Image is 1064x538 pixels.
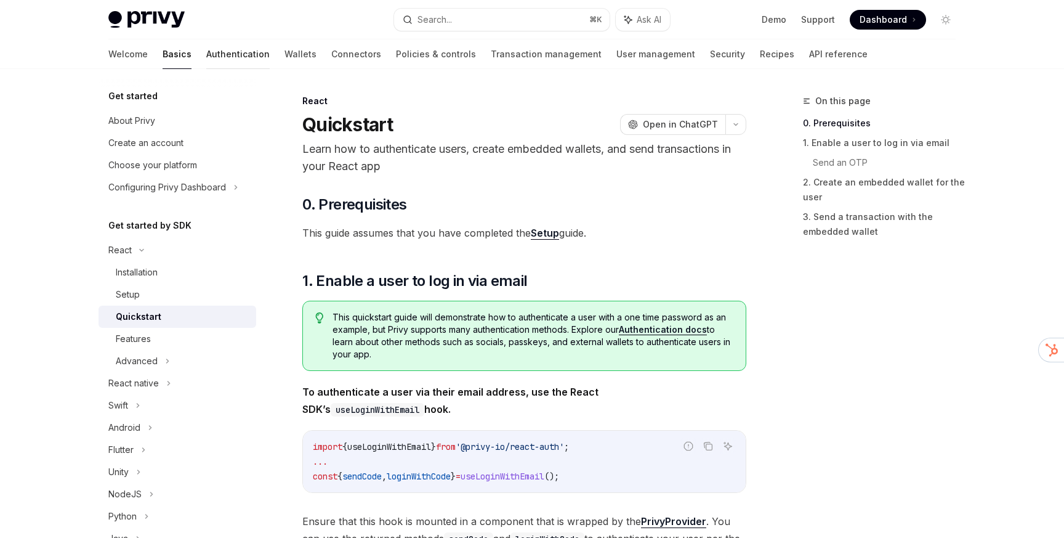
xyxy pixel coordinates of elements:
[720,438,736,454] button: Ask AI
[315,312,324,324] svg: Tip
[760,39,794,69] a: Recipes
[801,14,835,26] a: Support
[700,438,716,454] button: Copy the contents from the code block
[284,39,316,69] a: Wallets
[710,39,745,69] a: Security
[163,39,191,69] a: Basics
[337,471,342,482] span: {
[387,471,451,482] span: loginWithCode
[860,14,907,26] span: Dashboard
[616,9,670,31] button: Ask AI
[108,420,140,435] div: Android
[620,114,725,135] button: Open in ChatGPT
[589,15,602,25] span: ⌘ K
[108,509,137,524] div: Python
[850,10,926,30] a: Dashboard
[803,207,965,242] a: 3. Send a transaction with the embedded wallet
[99,154,256,176] a: Choose your platform
[116,332,151,346] div: Features
[108,243,132,258] div: React
[616,39,695,69] a: User management
[347,441,431,452] span: useLoginWithEmail
[396,39,476,69] a: Policies & controls
[99,306,256,328] a: Quickstart
[451,471,456,482] span: }
[206,39,270,69] a: Authentication
[641,515,706,528] a: PrivyProvider
[99,261,256,283] a: Installation
[99,110,256,132] a: About Privy
[302,386,598,415] strong: To authenticate a user via their email address, use the React SDK’s hook.
[431,441,436,452] span: }
[116,309,161,324] div: Quickstart
[99,328,256,350] a: Features
[108,218,191,233] h5: Get started by SDK
[108,136,183,150] div: Create an account
[302,195,406,214] span: 0. Prerequisites
[456,441,564,452] span: '@privy-io/react-auth'
[491,39,602,69] a: Transaction management
[531,227,559,240] a: Setup
[108,180,226,195] div: Configuring Privy Dashboard
[813,153,965,173] a: Send an OTP
[108,376,159,391] div: React native
[332,311,733,361] span: This quickstart guide will demonstrate how to authenticate a user with a one time password as an ...
[313,471,337,482] span: const
[342,471,382,482] span: sendCode
[762,14,786,26] a: Demo
[116,265,158,280] div: Installation
[619,324,707,335] a: Authentication docs
[108,398,128,413] div: Swift
[313,456,328,467] span: ...
[302,224,746,242] span: This guide assumes that you have completed the guide.
[394,9,610,31] button: Search...⌘K
[99,283,256,306] a: Setup
[643,118,718,131] span: Open in ChatGPT
[302,271,527,291] span: 1. Enable a user to log in via email
[108,89,158,104] h5: Get started
[108,487,142,502] div: NodeJS
[809,39,868,69] a: API reference
[108,11,185,28] img: light logo
[544,471,559,482] span: ();
[803,173,965,207] a: 2. Create an embedded wallet for the user
[302,95,746,107] div: React
[116,354,158,369] div: Advanced
[99,132,256,154] a: Create an account
[313,441,342,452] span: import
[108,113,155,128] div: About Privy
[116,287,140,302] div: Setup
[108,39,148,69] a: Welcome
[803,113,965,133] a: 0. Prerequisites
[417,12,452,27] div: Search...
[302,141,746,175] p: Learn how to authenticate users, create embedded wallets, and send transactions in your React app
[936,10,956,30] button: Toggle dark mode
[436,441,456,452] span: from
[803,133,965,153] a: 1. Enable a user to log in via email
[564,441,569,452] span: ;
[815,94,871,108] span: On this page
[382,471,387,482] span: ,
[331,39,381,69] a: Connectors
[680,438,696,454] button: Report incorrect code
[456,471,461,482] span: =
[108,442,134,457] div: Flutter
[637,14,661,26] span: Ask AI
[108,158,197,173] div: Choose your platform
[342,441,347,452] span: {
[108,465,129,479] div: Unity
[302,113,393,136] h1: Quickstart
[461,471,544,482] span: useLoginWithEmail
[331,403,424,417] code: useLoginWithEmail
